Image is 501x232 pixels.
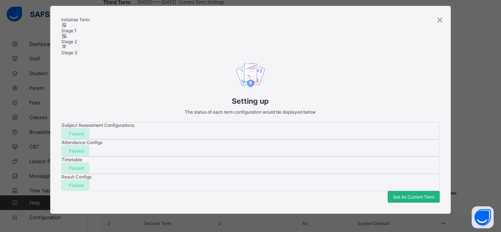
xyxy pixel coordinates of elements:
span: Passed [69,165,84,171]
span: The status of each term configuration would be displayed below [185,109,316,115]
span: Setting up [61,97,440,106]
span: Passed [69,183,84,188]
span: Stage 2 [61,39,77,44]
span: Timetable [62,157,82,162]
span: Passed [69,131,84,136]
span: Stage 1 [61,28,77,33]
span: Attendance Configs [62,140,102,145]
span: Set As Current Term [393,194,434,200]
button: Open asap [472,206,494,228]
span: Initialise Term [61,17,89,22]
span: Passed [69,148,84,154]
span: Stage 3 [61,50,77,55]
span: Result Configs [62,174,91,180]
img: document upload image [236,63,265,92]
div: × [436,13,443,26]
span: Subject Assessment Configurations [62,122,134,128]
